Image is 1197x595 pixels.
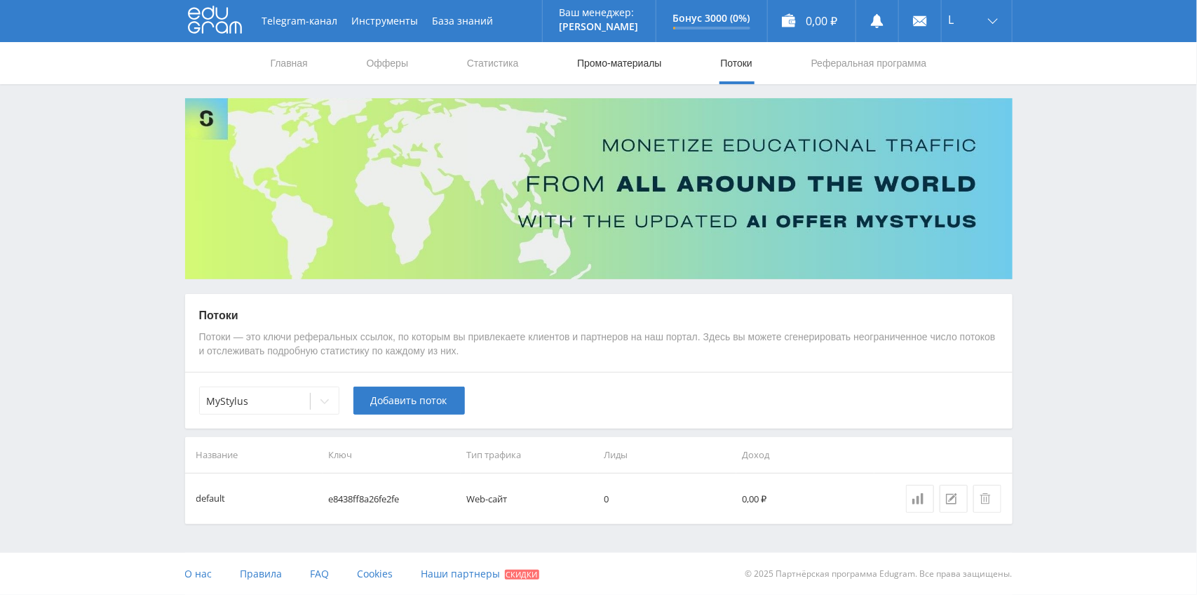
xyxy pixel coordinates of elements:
[736,474,874,524] td: 0,00 ₽
[461,437,599,473] th: Тип трафика
[365,42,410,84] a: Офферы
[973,485,1001,513] button: Удалить
[598,437,736,473] th: Лиды
[673,13,750,24] p: Бонус 3000 (0%)
[199,330,999,358] p: Потоки — это ключи реферальных ссылок, по которым вы привлекаете клиентов и партнеров на наш порт...
[323,437,461,473] th: Ключ
[598,474,736,524] td: 0
[810,42,928,84] a: Реферальная программа
[605,553,1012,595] div: © 2025 Партнёрская программа Edugram. Все права защищены.
[241,553,283,595] a: Правила
[358,553,393,595] a: Cookies
[421,553,539,595] a: Наши партнеры Скидки
[421,567,501,580] span: Наши партнеры
[185,553,212,595] a: О нас
[323,474,461,524] td: e8438ff8a26fe2fe
[466,42,520,84] a: Статистика
[185,567,212,580] span: О нас
[311,567,330,580] span: FAQ
[241,567,283,580] span: Правила
[949,14,954,25] span: L
[185,98,1013,279] img: Banner
[719,42,754,84] a: Потоки
[199,308,999,323] p: Потоки
[576,42,663,84] a: Промо-материалы
[269,42,309,84] a: Главная
[371,395,447,406] span: Добавить поток
[358,567,393,580] span: Cookies
[505,570,539,580] span: Скидки
[353,387,465,415] button: Добавить поток
[736,437,874,473] th: Доход
[196,491,226,507] div: default
[461,474,599,524] td: Web-сайт
[185,437,323,473] th: Название
[560,21,639,32] p: [PERSON_NAME]
[560,7,639,18] p: Ваш менеджер:
[940,485,968,513] button: Редактировать
[311,553,330,595] a: FAQ
[906,485,934,513] a: Статистика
